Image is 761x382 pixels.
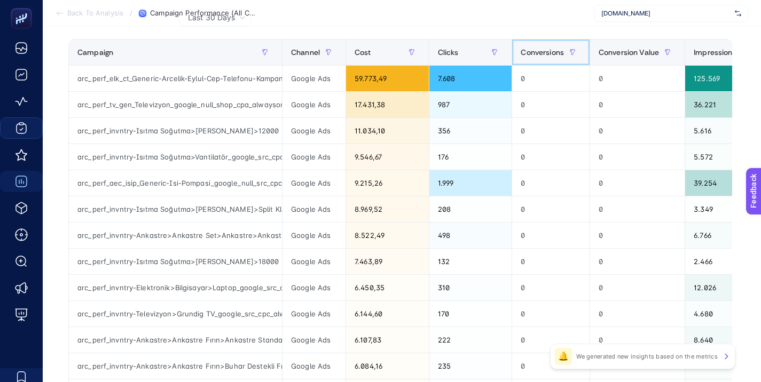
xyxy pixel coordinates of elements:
[512,170,590,196] div: 0
[590,249,685,274] div: 0
[283,327,346,353] div: Google Ads
[429,92,512,117] div: 987
[512,196,590,222] div: 0
[590,144,685,170] div: 0
[735,8,741,19] img: svg%3e
[67,9,123,18] span: Back To Analysis
[188,12,235,23] span: Last 30 Days
[429,196,512,222] div: 208
[69,118,282,144] div: arc_perf_invntry-Isıtma Soğutma>[PERSON_NAME]>12000 BTU Klima_google_src_cpc_alwayson
[429,249,512,274] div: 132
[130,9,132,17] span: /
[283,144,346,170] div: Google Ads
[429,118,512,144] div: 356
[69,196,282,222] div: arc_perf_invntry-Isıtma Soğutma>[PERSON_NAME]>Split Klima_google_src_cpc_alwayson
[69,249,282,274] div: arc_perf_invntry-Isıtma Soğutma>[PERSON_NAME]>18000 BTU Klima_google_src_cpc_alwayson
[346,170,429,196] div: 9.215,26
[512,301,590,327] div: 0
[429,222,512,248] div: 498
[346,275,429,300] div: 6.450,35
[283,196,346,222] div: Google Ads
[590,92,685,117] div: 0
[69,275,282,300] div: arc_perf_invntry-Elektronik>Bilgisayar>Laptop_google_src_cpc_alwayson
[601,9,731,18] span: [DOMAIN_NAME]
[346,249,429,274] div: 7.463,89
[590,196,685,222] div: 0
[590,275,685,300] div: 0
[346,353,429,379] div: 6.084,16
[512,275,590,300] div: 0
[346,301,429,327] div: 6.144,60
[555,348,572,365] div: 🔔
[599,48,659,57] span: Conversion Value
[590,170,685,196] div: 0
[69,327,282,353] div: arc_perf_invntry-Ankastre>Ankastre Fırın>Ankastre Standart Fırın_google_src_cpc_alwayson
[346,118,429,144] div: 11.034,10
[521,48,564,57] span: Conversions
[69,170,282,196] div: arc_perf_aec_isip_Generic-Isi-Pompasi_google_null_src_cpc_alwayson
[346,222,429,248] div: 8.522,49
[346,66,429,91] div: 59.773,49
[429,144,512,170] div: 176
[429,353,512,379] div: 235
[590,118,685,144] div: 0
[590,301,685,327] div: 0
[283,222,346,248] div: Google Ads
[69,144,282,170] div: arc_perf_invntry-Isıtma Soğutma>Vantilatör_google_src_cpc_alwayson
[69,301,282,327] div: arc_perf_invntry-Televizyon>Grundig TV_google_src_cpc_alwayson
[69,66,282,91] div: arc_perf_elk_ct_Generic-Arcelik-Eylul-Cep-Telefonu-Kampanyasi_google_null_src_cpc_24092025-30092025
[512,327,590,353] div: 0
[283,170,346,196] div: Google Ads
[590,66,685,91] div: 0
[512,92,590,117] div: 0
[150,9,257,18] span: Campaign Performance (All Channel)
[283,92,346,117] div: Google Ads
[438,48,459,57] span: Clicks
[6,3,41,12] span: Feedback
[77,48,113,57] span: Campaign
[346,92,429,117] div: 17.431,38
[346,144,429,170] div: 9.546,67
[355,48,371,57] span: Cost
[512,249,590,274] div: 0
[512,222,590,248] div: 0
[283,301,346,327] div: Google Ads
[429,327,512,353] div: 222
[512,144,590,170] div: 0
[576,352,718,361] p: We generated new insights based on the metrics
[590,327,685,353] div: 0
[429,66,512,91] div: 7.608
[283,66,346,91] div: Google Ads
[69,222,282,248] div: arc_perf_invntry-Ankastre>Ankastre Set>Ankastre>Ankastre Davlumbaz>Ankastre Duvar Tipi Davlumbaz_...
[429,275,512,300] div: 310
[283,353,346,379] div: Google Ads
[512,353,590,379] div: 0
[429,170,512,196] div: 1.999
[590,222,685,248] div: 0
[346,196,429,222] div: 8.969,52
[512,66,590,91] div: 0
[283,249,346,274] div: Google Ads
[512,118,590,144] div: 0
[346,327,429,353] div: 6.107,83
[69,353,282,379] div: arc_perf_invntry-Ankastre>Ankastre Fırın>Buhar Destekli Fırın_google_src_cpc_alwayson
[291,48,320,57] span: Channel
[694,48,736,57] span: Impressions
[429,301,512,327] div: 170
[283,118,346,144] div: Google Ads
[283,275,346,300] div: Google Ads
[69,92,282,117] div: arc_perf_tv_gen_Televizyon_google_null_shop_cpa_alwayson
